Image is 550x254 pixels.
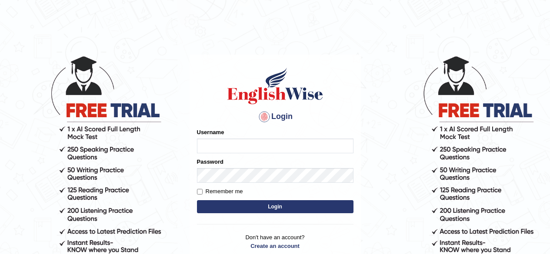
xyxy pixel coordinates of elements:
[197,189,203,195] input: Remember me
[226,66,325,106] img: Logo of English Wise sign in for intelligent practice with AI
[197,242,353,250] a: Create an account
[197,110,353,124] h4: Login
[197,187,243,196] label: Remember me
[197,128,224,136] label: Username
[197,200,353,213] button: Login
[197,158,223,166] label: Password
